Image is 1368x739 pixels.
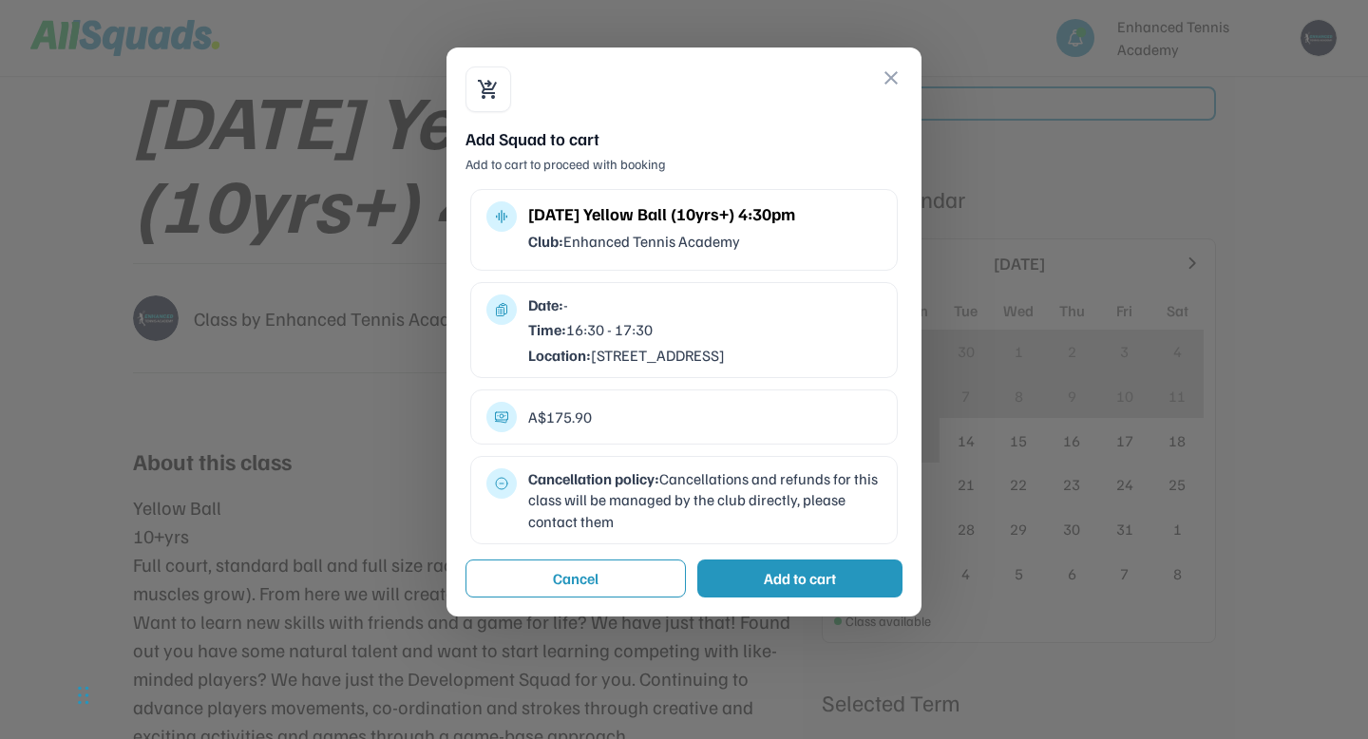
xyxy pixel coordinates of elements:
[494,209,509,224] button: multitrack_audio
[528,319,882,340] div: 16:30 - 17:30
[528,320,566,339] strong: Time:
[465,559,686,597] button: Cancel
[528,468,882,532] div: Cancellations and refunds for this class will be managed by the club directly, please contact them
[465,127,902,151] div: Add Squad to cart
[528,407,882,427] div: A$175.90
[764,567,836,590] div: Add to cart
[528,469,659,488] strong: Cancellation policy:
[528,231,882,252] div: Enhanced Tennis Academy
[880,66,902,89] button: close
[528,201,882,227] div: [DATE] Yellow Ball (10yrs+) 4:30pm
[528,295,563,314] strong: Date:
[465,155,902,174] div: Add to cart to proceed with booking
[528,232,563,251] strong: Club:
[528,346,591,365] strong: Location:
[528,345,882,366] div: [STREET_ADDRESS]
[528,294,882,315] div: -
[477,78,500,101] button: shopping_cart_checkout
